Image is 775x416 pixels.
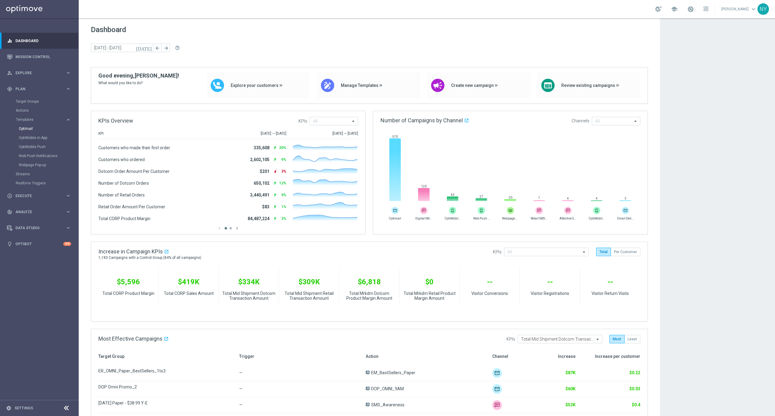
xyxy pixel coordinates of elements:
[19,151,78,160] div: Web Push Notifications
[19,144,63,149] a: OptiMobile Push
[65,86,71,92] i: keyboard_arrow_right
[7,193,65,199] div: Execute
[65,117,71,123] i: keyboard_arrow_right
[7,210,71,214] button: track_changes Analyze keyboard_arrow_right
[7,209,65,215] div: Analyze
[15,49,71,65] a: Mission Control
[16,97,78,106] div: Target Groups
[15,87,65,91] span: Plan
[757,3,769,15] div: NY
[16,170,78,179] div: Streams
[16,172,63,177] a: Streams
[19,160,78,170] div: Webpage Pop-up
[7,193,71,198] button: play_circle_outline Execute keyboard_arrow_right
[19,126,63,131] a: Optimail
[19,135,63,140] a: OptiMobile In-App
[7,236,71,252] div: Optibot
[7,242,71,246] button: lightbulb Optibot +10
[15,194,65,198] span: Execute
[16,118,65,121] div: Templates
[65,70,71,76] i: keyboard_arrow_right
[15,210,65,214] span: Analyze
[15,406,33,410] a: Settings
[7,71,71,75] button: person_search Explore keyboard_arrow_right
[7,38,71,43] button: equalizer Dashboard
[750,6,757,12] span: keyboard_arrow_down
[7,86,12,92] i: gps_fixed
[16,115,78,170] div: Templates
[65,209,71,215] i: keyboard_arrow_right
[16,117,71,122] button: Templates keyboard_arrow_right
[16,181,63,186] a: Realtime Triggers
[19,124,78,133] div: Optimail
[15,33,71,49] a: Dashboard
[7,38,12,44] i: equalizer
[7,33,71,49] div: Dashboard
[63,242,71,246] div: +10
[7,86,65,92] div: Plan
[65,193,71,199] i: keyboard_arrow_right
[19,133,78,142] div: OptiMobile In-App
[16,106,78,115] div: Actions
[16,99,63,104] a: Target Groups
[7,70,65,76] div: Explore
[7,241,12,247] i: lightbulb
[7,87,71,91] button: gps_fixed Plan keyboard_arrow_right
[19,154,63,158] a: Web Push Notifications
[7,193,12,199] i: play_circle_outline
[7,54,71,59] button: Mission Control
[15,226,65,230] span: Data Studio
[19,163,63,167] a: Webpage Pop-up
[7,70,12,76] i: person_search
[19,142,78,151] div: OptiMobile Push
[7,225,65,231] div: Data Studio
[671,6,678,12] span: school
[16,179,78,188] div: Realtime Triggers
[16,118,59,121] span: Templates
[7,49,71,65] div: Mission Control
[721,5,757,14] a: [PERSON_NAME]keyboard_arrow_down
[6,405,12,411] i: settings
[16,108,63,113] a: Actions
[15,236,63,252] a: Optibot
[65,225,71,231] i: keyboard_arrow_right
[7,209,12,215] i: track_changes
[15,71,65,75] span: Explore
[7,226,71,230] button: Data Studio keyboard_arrow_right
